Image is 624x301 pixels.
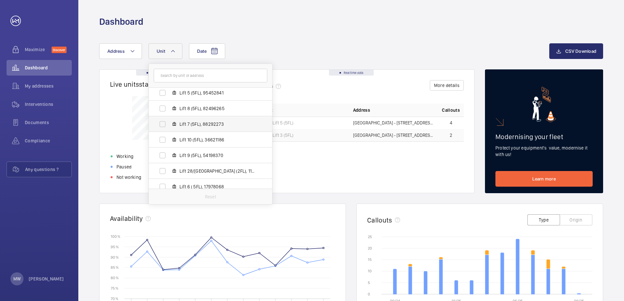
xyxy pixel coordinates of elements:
[111,265,119,270] text: 85 %
[189,43,225,59] button: Date
[179,183,255,190] span: Lift 6 ( 5FL), 17978068
[110,80,169,88] h2: Live units
[560,214,592,225] button: Origin
[179,152,255,159] span: Lift 9 (5FL), 54198370
[368,280,370,285] text: 5
[136,70,181,76] div: Real time data
[29,276,64,282] p: [PERSON_NAME]
[495,145,593,158] p: Protect your equipment's value, modernise it with us!
[179,121,255,127] span: Lift 7 (5FL), 88292273
[353,107,370,113] span: Address
[110,214,143,222] h2: Availability
[197,49,207,54] span: Date
[527,214,560,225] button: Type
[111,234,120,238] text: 100 %
[111,286,118,291] text: 75 %
[179,136,255,143] span: Lift 10 (5FL), 36621186
[368,292,370,296] text: 0
[495,133,593,141] h2: Modernising your fleet
[329,70,374,76] div: Real time data
[25,64,72,71] span: Dashboard
[179,105,255,112] span: Lift 8 (5FL), 82496265
[117,164,132,170] p: Paused
[353,121,434,125] span: [GEOGRAPHIC_DATA] - [STREET_ADDRESS][PERSON_NAME]
[25,101,72,107] span: Interventions
[25,166,71,173] span: Any questions ?
[565,49,596,54] span: CSV Download
[450,133,452,137] span: 2
[25,137,72,144] span: Compliance
[205,193,216,200] p: Reset
[367,216,392,224] h2: Callouts
[549,43,603,59] button: CSV Download
[273,133,293,137] span: Lift 3 (5FL)
[111,296,118,301] text: 70 %
[495,171,593,187] a: Learn more
[442,107,460,113] span: Callouts
[52,47,67,53] span: Discover
[111,244,119,249] text: 95 %
[179,168,255,174] span: Lift 28/[GEOGRAPHIC_DATA] (2FL), 11143987
[368,246,372,251] text: 20
[25,46,52,53] span: Maximize
[179,90,255,96] span: Lift 5 (5FL), 95452841
[450,121,452,125] span: 4
[368,235,372,239] text: 25
[368,269,372,273] text: 10
[139,80,169,88] span: status
[154,69,267,82] input: Search by unit or address
[117,153,133,160] p: Working
[25,119,72,126] span: Documents
[117,174,141,180] p: Not working
[353,133,434,137] span: [GEOGRAPHIC_DATA] - [STREET_ADDRESS][PERSON_NAME]
[99,16,143,28] h1: Dashboard
[148,43,182,59] button: Unit
[99,43,142,59] button: Address
[273,121,293,125] span: Lift 5 (5FL)
[111,276,119,280] text: 80 %
[532,87,556,122] img: marketing-card.svg
[25,83,72,89] span: My addresses
[111,255,119,259] text: 90 %
[157,49,165,54] span: Unit
[13,276,21,282] p: MW
[368,257,372,262] text: 15
[107,49,125,54] span: Address
[430,80,464,91] button: More details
